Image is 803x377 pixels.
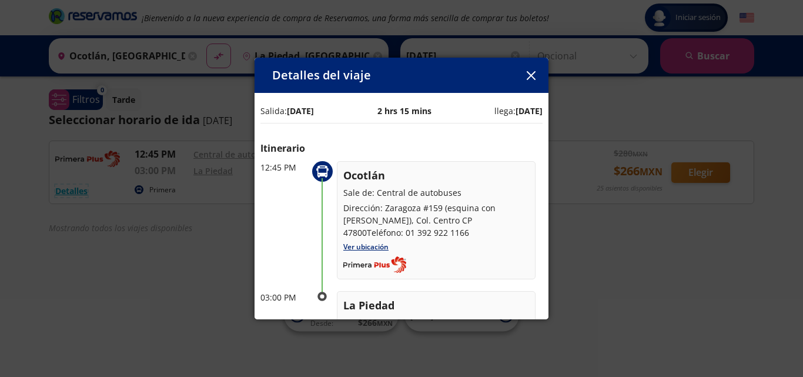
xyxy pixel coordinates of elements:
[260,141,543,155] p: Itinerario
[343,298,529,313] p: La Piedad
[272,66,371,84] p: Detalles del viaje
[343,186,529,199] p: Sale de: Central de autobuses
[343,168,529,184] p: Ocotlán
[377,105,431,117] p: 2 hrs 15 mins
[343,202,529,239] p: Dirección: Zaragoza #159 (esquina con [PERSON_NAME]), Col. Centro CP 47800Teléfono: 01 392 922 1166
[287,105,314,116] b: [DATE]
[516,105,543,116] b: [DATE]
[343,316,529,329] p: Llega a: La Piedad
[260,291,307,303] p: 03:00 PM
[343,242,389,252] a: Ver ubicación
[260,161,307,174] p: 12:45 PM
[494,105,543,117] p: llega:
[343,256,406,273] img: Completo_color__1_.png
[260,105,314,117] p: Salida:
